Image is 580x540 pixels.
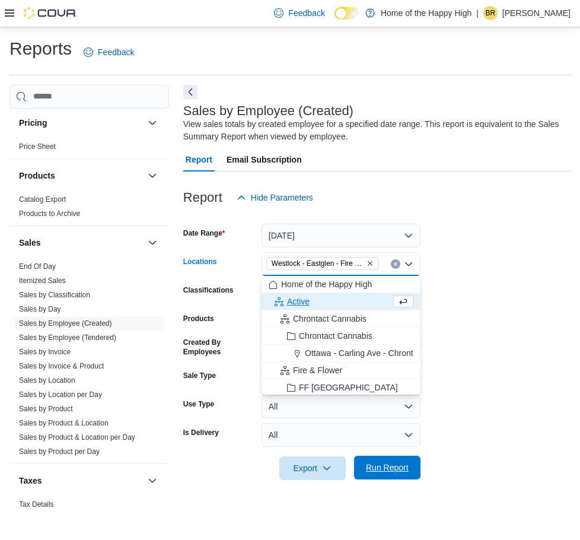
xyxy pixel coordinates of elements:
a: End Of Day [19,262,56,271]
div: Taxes [9,497,169,531]
span: Report [186,148,212,171]
span: BR [486,6,496,20]
label: Created By Employees [183,338,257,357]
span: Westlock - Eastglen - Fire & Flower [272,258,364,269]
a: Sales by Product & Location per Day [19,433,135,441]
h3: Report [183,190,222,205]
button: All [262,395,420,418]
a: Sales by Employee (Tendered) [19,333,116,342]
button: Chrontact Cannabis [262,310,420,328]
p: | [476,6,479,20]
label: Sale Type [183,371,216,380]
a: Sales by Day [19,305,61,313]
a: Sales by Location [19,376,75,385]
span: Sales by Product [19,404,73,414]
span: Catalog Export [19,195,66,204]
span: Sales by Location [19,376,75,385]
span: Chrontact Cannabis [299,330,372,342]
span: Home of the Happy High [281,278,372,290]
button: Taxes [145,474,160,488]
button: Active [262,293,420,310]
h3: Sales [19,237,41,249]
span: Active [287,296,310,307]
a: Feedback [79,40,139,64]
a: Tax Details [19,500,54,509]
label: Is Delivery [183,428,219,437]
div: Pricing [9,139,169,158]
button: Home of the Happy High [262,276,420,293]
span: Feedback [98,46,134,58]
span: Sales by Invoice [19,347,71,357]
button: Clear input [391,259,400,269]
button: Sales [145,236,160,250]
button: [DATE] [262,224,420,247]
button: Fire & Flower [262,362,420,379]
button: Ottawa - Carling Ave - Chrontact Cannabis [262,345,420,362]
div: Breanne Rothney [483,6,498,20]
h3: Sales by Employee (Created) [183,104,353,118]
a: Sales by Product [19,405,73,413]
h3: Taxes [19,475,42,487]
a: Products to Archive [19,209,80,218]
button: Chrontact Cannabis [262,328,420,345]
button: Next [183,85,197,99]
a: Price Sheet [19,142,56,151]
a: Catalog Export [19,195,66,204]
span: Feedback [288,7,324,19]
button: Remove Westlock - Eastglen - Fire & Flower from selection in this group [367,260,374,267]
span: Ottawa - Carling Ave - Chrontact Cannabis [305,347,461,359]
span: Sales by Day [19,304,61,314]
span: Hide Parameters [251,192,313,204]
span: Chrontact Cannabis [293,313,367,325]
a: Itemized Sales [19,277,66,285]
p: [PERSON_NAME] [502,6,571,20]
span: Tax Details [19,500,54,509]
a: Sales by Product & Location [19,419,109,427]
a: Sales by Invoice & Product [19,362,104,370]
h3: Products [19,170,55,182]
span: Sales by Classification [19,290,90,300]
label: Locations [183,257,217,266]
span: Sales by Product & Location [19,418,109,428]
a: Sales by Invoice [19,348,71,356]
label: Classifications [183,285,234,295]
button: Products [145,169,160,183]
span: Sales by Product & Location per Day [19,433,135,442]
a: Sales by Location per Day [19,390,102,399]
a: Sales by Product per Day [19,447,100,456]
button: Run Report [354,456,420,479]
div: Products [9,192,169,225]
button: Hide Parameters [232,186,318,209]
button: Export [279,456,346,480]
span: Sales by Employee (Created) [19,319,112,328]
span: Westlock - Eastglen - Fire & Flower [266,257,379,270]
span: Run Report [366,462,409,474]
span: Email Subscription [227,148,302,171]
button: All [262,423,420,447]
span: FF [GEOGRAPHIC_DATA] [299,382,398,393]
img: Cova [24,7,77,19]
span: Sales by Invoice & Product [19,361,104,371]
label: Products [183,314,214,323]
span: Fire & Flower [293,364,342,376]
a: Feedback [269,1,329,25]
a: Sales by Classification [19,291,90,299]
input: Dark Mode [334,7,359,20]
button: FF [GEOGRAPHIC_DATA] [262,379,420,396]
a: Sales by Employee (Created) [19,319,112,328]
button: Sales [19,237,143,249]
p: Home of the Happy High [381,6,471,20]
button: Close list of options [404,259,413,269]
button: Pricing [145,116,160,130]
label: Use Type [183,399,214,409]
button: Taxes [19,475,143,487]
h3: Pricing [19,117,47,129]
button: Products [19,170,143,182]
